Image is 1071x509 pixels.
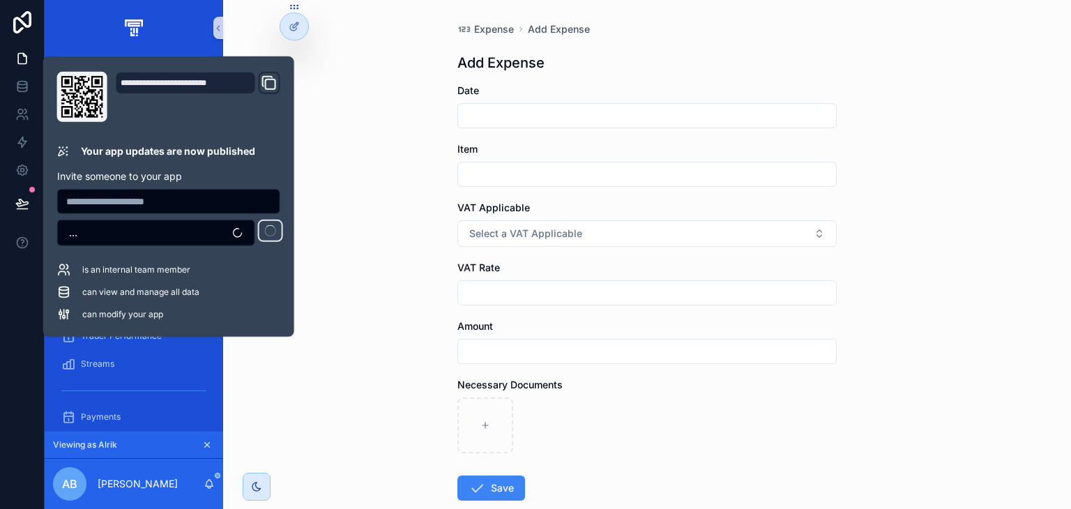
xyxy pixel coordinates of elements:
h1: Add Expense [457,53,545,73]
p: Invite someone to your app [57,169,280,183]
span: can modify your app [82,309,163,320]
p: [PERSON_NAME] [98,477,178,491]
span: Viewing as Alrik [53,439,117,450]
span: Date [457,84,479,96]
span: Select a VAT Applicable [469,227,582,241]
span: can view and manage all data [82,287,199,298]
a: Add Expense [528,22,590,36]
span: Expense [474,22,514,36]
button: Select Button [457,220,837,247]
button: Select Button [57,220,255,246]
span: Amount [457,320,493,332]
span: VAT Applicable [457,202,530,213]
span: ... [69,226,77,240]
a: Payments [53,404,215,430]
span: Necessary Documents [457,379,563,390]
span: VAT Rate [457,261,500,273]
span: Payments [81,411,121,423]
span: Item [457,143,478,155]
div: Domain and Custom Link [116,72,280,122]
p: Your app updates are now published [81,144,255,158]
span: is an internal team member [82,264,190,275]
a: Streams [53,351,215,377]
a: Expense [457,22,514,36]
button: Save [457,476,525,501]
span: AB [62,476,77,492]
span: Streams [81,358,114,370]
img: App logo [122,17,145,39]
